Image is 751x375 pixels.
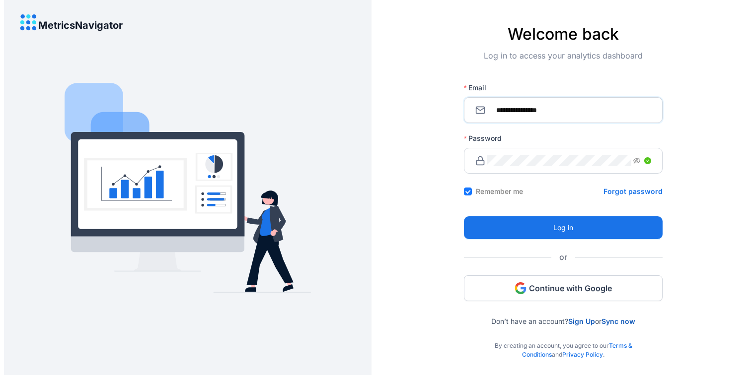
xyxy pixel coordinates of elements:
a: Forgot password [603,187,663,196]
span: Log in [553,222,573,233]
h4: Welcome back [464,25,663,44]
button: Log in [464,216,663,239]
h4: MetricsNavigator [38,20,123,31]
a: Privacy Policy [562,351,603,358]
label: Password [464,133,509,143]
input: Password [487,155,631,166]
a: Sync now [601,317,635,325]
span: Continue with Google [529,283,612,294]
input: Email [487,105,651,116]
span: Remember me [472,187,527,196]
label: Email [464,83,493,93]
div: By creating an account, you agree to our and . [464,325,663,359]
div: Log in to access your analytics dashboard [464,50,663,77]
span: eye-invisible [633,157,640,164]
button: Continue with Google [464,275,663,301]
a: Sign Up [568,317,595,325]
span: or [551,251,575,263]
div: Don’t have an account? or [464,301,663,325]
